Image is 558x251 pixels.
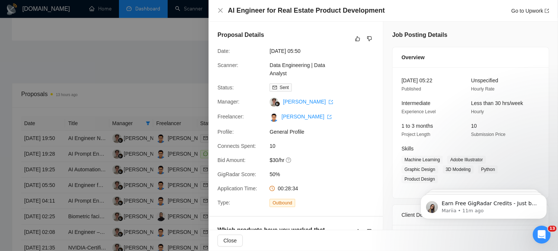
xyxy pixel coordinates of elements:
span: Outbound [270,199,295,207]
img: c1iHhvi8bdR-mloG3YQO8tlyIsZ-HvXMpTBvlX6Hw5Lh2W_9vhR9-OmEOJGuZmMP5r [270,113,278,122]
img: gigradar-bm.png [275,101,280,107]
span: export [327,115,332,119]
span: General Profile [270,128,381,136]
span: Connects Spent: [217,143,256,149]
h5: Proposal Details [217,31,264,39]
h5: Which products have you worked that optimized the back-end side of a business? [217,226,351,244]
a: [PERSON_NAME] export [283,99,333,105]
span: Experience Level [401,109,436,114]
span: Submission Price [471,132,506,137]
span: Hourly Rate [471,86,494,92]
span: 10 [270,142,381,150]
button: dislike [365,227,374,236]
span: Skills [401,146,414,152]
span: Application Time: [217,185,257,191]
span: Python [478,165,498,174]
span: Type: [217,200,230,206]
span: clock-circle [270,186,275,191]
span: Adobe Illustrator [447,156,486,164]
span: Date: [217,48,230,54]
h4: AI Engineer for Real Estate Product Development [228,6,385,15]
span: Project Length [401,132,430,137]
span: like [356,229,361,235]
span: Close [223,236,237,245]
span: close [217,7,223,13]
span: Unspecified [471,77,498,83]
div: Client Details [401,205,540,225]
button: Close [217,7,223,14]
a: Go to Upworkexport [511,8,549,14]
span: [DATE] 05:22 [401,77,432,83]
button: like [353,34,362,43]
iframe: Intercom notifications message [409,179,558,231]
span: 50% [270,170,381,178]
span: Overview [401,53,425,61]
span: 1 to 3 months [401,123,433,129]
span: Status: [217,85,234,90]
span: Hourly [471,109,484,114]
span: 13 [548,226,557,232]
span: Sent [280,85,289,90]
span: Intermediate [401,100,430,106]
span: Machine Learning [401,156,443,164]
span: 10 [471,123,477,129]
span: Graphic Design [401,165,438,174]
span: Scanner: [217,62,238,68]
span: question-circle [286,157,292,163]
span: 3D Modeling [443,165,474,174]
span: Less than 30 hrs/week [471,100,523,106]
span: 00:28:34 [278,185,298,191]
span: [DATE] 05:50 [270,47,381,55]
button: Close [217,235,243,247]
span: Bid Amount: [217,157,246,163]
span: $30/hr [270,156,381,164]
h5: Job Posting Details [392,31,447,39]
span: Freelancer: [217,114,244,120]
span: Profile: [217,129,234,135]
span: export [545,9,549,13]
span: Manager: [217,99,239,105]
span: GigRadar Score: [217,171,256,177]
button: dislike [365,34,374,43]
button: like [354,227,363,236]
span: Published [401,86,421,92]
span: like [355,36,360,42]
span: Product Design [401,175,438,183]
span: export [329,100,333,104]
span: dislike [367,229,372,235]
iframe: Intercom live chat [533,226,551,244]
a: Data Engineering | Data Analyst [270,62,325,76]
a: [PERSON_NAME] export [281,114,332,120]
span: dislike [367,36,372,42]
span: mail [272,85,277,90]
